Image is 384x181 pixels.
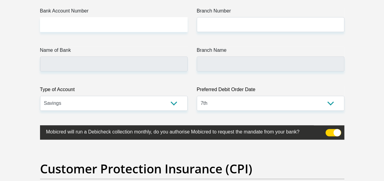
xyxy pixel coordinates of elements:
[40,125,314,137] label: Mobicred will run a Debicheck collection monthly, do you authorise Mobicred to request the mandat...
[40,47,188,56] label: Name of Bank
[197,56,344,71] input: Branch Name
[40,56,188,71] input: Name of Bank
[197,17,344,32] input: Branch Number
[197,86,344,96] label: Preferred Debit Order Date
[40,161,344,176] h2: Customer Protection Insurance (CPI)
[197,7,344,17] label: Branch Number
[40,7,188,17] label: Bank Account Number
[197,47,344,56] label: Branch Name
[40,86,188,96] label: Type of Account
[40,17,188,32] input: Bank Account Number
